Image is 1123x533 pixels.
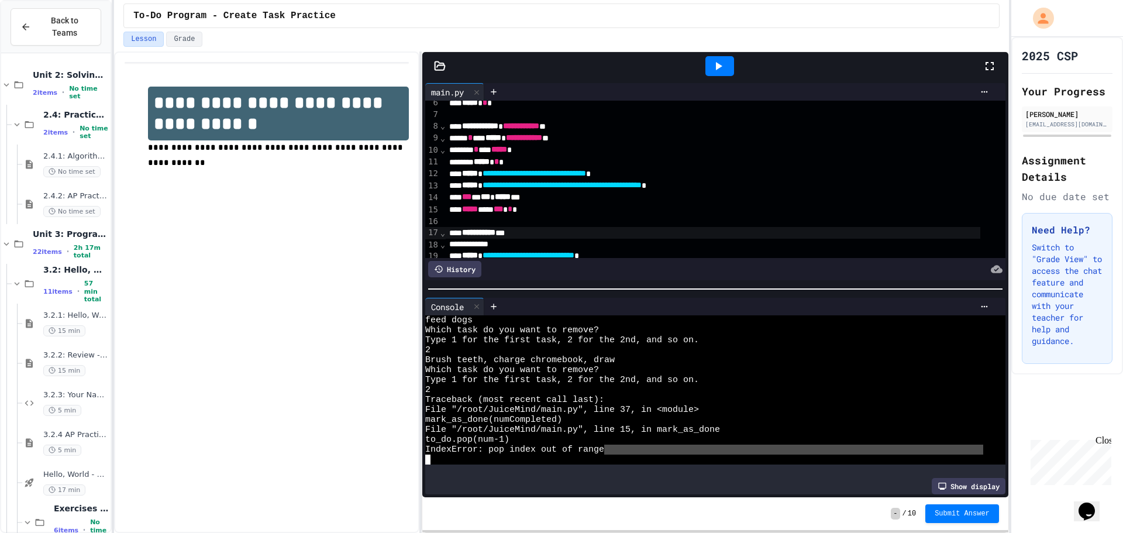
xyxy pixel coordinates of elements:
[425,132,440,144] div: 9
[62,88,64,97] span: •
[902,509,907,518] span: /
[440,145,446,154] span: Fold line
[1022,83,1112,99] h2: Your Progress
[935,509,990,518] span: Submit Answer
[425,445,604,455] span: IndexError: pop index out of range
[43,470,108,480] span: Hello, World - Quiz
[425,325,599,335] span: Which task do you want to remove?
[425,168,440,180] div: 12
[891,508,900,520] span: -
[908,509,916,518] span: 10
[425,425,720,435] span: File "/root/JuiceMind/main.py", line 15, in mark_as_done
[425,145,440,156] div: 10
[33,89,57,97] span: 2 items
[425,315,473,325] span: feed dogs
[425,109,440,121] div: 7
[43,166,101,177] span: No time set
[425,204,440,216] div: 15
[43,129,68,136] span: 2 items
[440,121,446,130] span: Fold line
[425,216,440,228] div: 16
[5,5,81,74] div: Chat with us now!Close
[440,228,446,238] span: Fold line
[84,280,108,303] span: 57 min total
[33,70,108,80] span: Unit 2: Solving Problems in Computer Science
[33,248,62,256] span: 22 items
[133,9,336,23] span: To-Do Program - Create Task Practice
[43,430,108,440] span: 3.2.4 AP Practice - the DISPLAY Procedure
[425,250,440,262] div: 19
[932,478,1005,494] div: Show display
[1025,120,1109,129] div: [EMAIL_ADDRESS][DOMAIN_NAME]
[425,83,484,101] div: main.py
[440,240,446,249] span: Fold line
[123,32,164,47] button: Lesson
[77,287,80,296] span: •
[425,121,440,132] div: 8
[425,345,430,355] span: 2
[43,191,108,201] span: 2.4.2: AP Practice Questions
[425,405,699,415] span: File "/root/JuiceMind/main.py", line 37, in <module>
[425,227,440,239] div: 17
[425,385,430,395] span: 2
[425,301,470,313] div: Console
[166,32,202,47] button: Grade
[43,264,108,275] span: 3.2: Hello, World!
[925,504,999,523] button: Submit Answer
[74,244,108,259] span: 2h 17m total
[80,125,108,140] span: No time set
[1026,435,1111,485] iframe: chat widget
[11,8,101,46] button: Back to Teams
[425,355,615,365] span: Brush teeth, charge chromebook, draw
[1022,152,1112,185] h2: Assignment Details
[1032,223,1103,237] h3: Need Help?
[1032,242,1103,347] p: Switch to "Grade View" to access the chat feature and communicate with your teacher for help and ...
[43,405,81,416] span: 5 min
[1022,190,1112,204] div: No due date set
[425,435,509,445] span: to_do.pop(num-1)
[425,395,604,405] span: Traceback (most recent call last):
[440,133,446,143] span: Fold line
[425,239,440,251] div: 18
[425,298,484,315] div: Console
[54,503,108,514] span: Exercises - Hello, World!
[43,350,108,360] span: 3.2.2: Review - Hello, World!
[67,247,69,256] span: •
[43,311,108,321] span: 3.2.1: Hello, World!
[425,97,440,109] div: 6
[43,365,85,376] span: 15 min
[425,375,699,385] span: Type 1 for the first task, 2 for the 2nd, and so on.
[425,415,562,425] span: mark_as_done(numCompleted)
[1021,5,1057,32] div: My Account
[43,206,101,217] span: No time set
[43,109,108,120] span: 2.4: Practice with Algorithms
[1022,47,1078,64] h1: 2025 CSP
[33,229,108,239] span: Unit 3: Programming with Python
[1074,486,1111,521] iframe: chat widget
[428,261,481,277] div: History
[425,86,470,98] div: main.py
[43,288,73,295] span: 11 items
[43,152,108,161] span: 2.4.1: Algorithm Practice Exercises
[425,335,699,345] span: Type 1 for the first task, 2 for the 2nd, and so on.
[425,156,440,168] div: 11
[425,365,599,375] span: Which task do you want to remove?
[43,445,81,456] span: 5 min
[43,390,108,400] span: 3.2.3: Your Name and Favorite Movie
[43,325,85,336] span: 15 min
[69,85,108,100] span: No time set
[73,128,75,137] span: •
[1025,109,1109,119] div: [PERSON_NAME]
[425,192,440,204] div: 14
[425,180,440,192] div: 13
[38,15,91,39] span: Back to Teams
[43,484,85,496] span: 17 min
